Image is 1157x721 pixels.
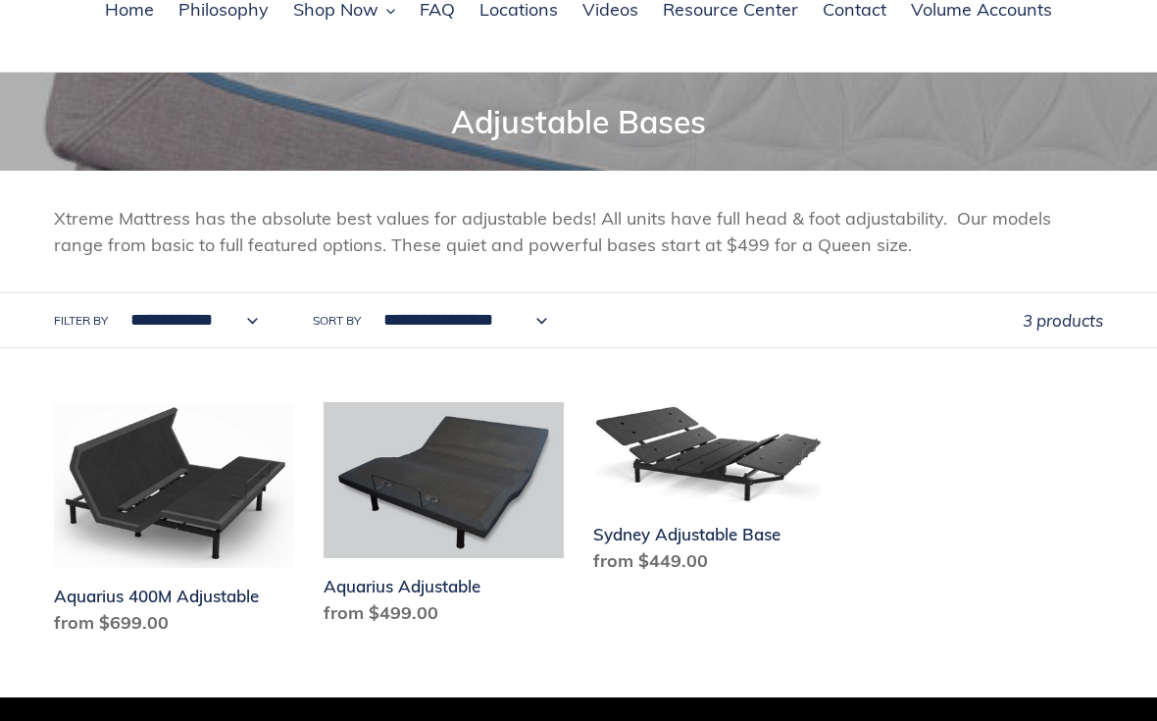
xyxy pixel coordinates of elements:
[451,102,706,141] span: Adjustable Bases
[54,205,1103,258] p: Xtreme Mattress has the absolute best values for adjustable beds! All units have full head & foot...
[54,312,108,330] label: Filter by
[54,402,294,643] a: Aquarius 400M Adjustable
[324,402,564,634] a: Aquarius Adjustable
[1023,310,1103,331] span: 3 products
[593,402,833,581] a: Sydney Adjustable Base
[313,312,361,330] label: Sort by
